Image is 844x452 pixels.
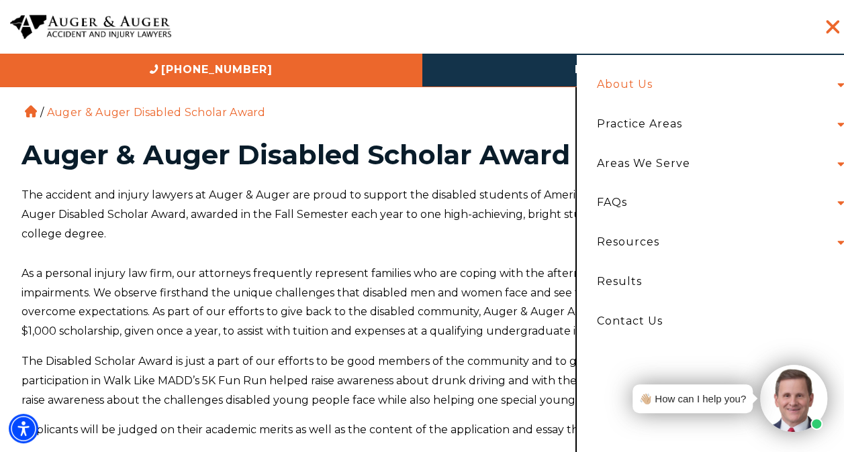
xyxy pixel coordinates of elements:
[587,183,637,223] a: FAQs
[587,144,700,184] a: Areas We Serve
[21,264,823,341] p: As a personal injury law firm, our attorneys frequently represent families who are coping with th...
[587,65,663,105] a: About Us
[44,106,269,119] li: Auger & Auger Disabled Scholar Award
[587,105,692,144] a: Practice Areas
[21,142,823,168] h1: Auger & Auger Disabled Scholar Award
[639,390,746,408] div: 👋🏼 How can I help you?
[21,186,823,243] p: The accident and injury lawyers at Auger & Auger are proud to support the disabled students of Am...
[10,15,171,40] img: Auger & Auger Accident and Injury Lawyers Logo
[760,365,827,432] img: Intaker widget Avatar
[812,13,839,40] button: Menu
[21,352,823,410] p: The Disabled Scholar Award is just a part of our efforts to be good members of the community and ...
[21,420,823,440] p: Applicants will be judged on their academic merits as well as the content of the application and ...
[9,414,38,443] div: Accessibility Menu
[25,105,37,117] a: Home
[587,223,669,262] a: Resources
